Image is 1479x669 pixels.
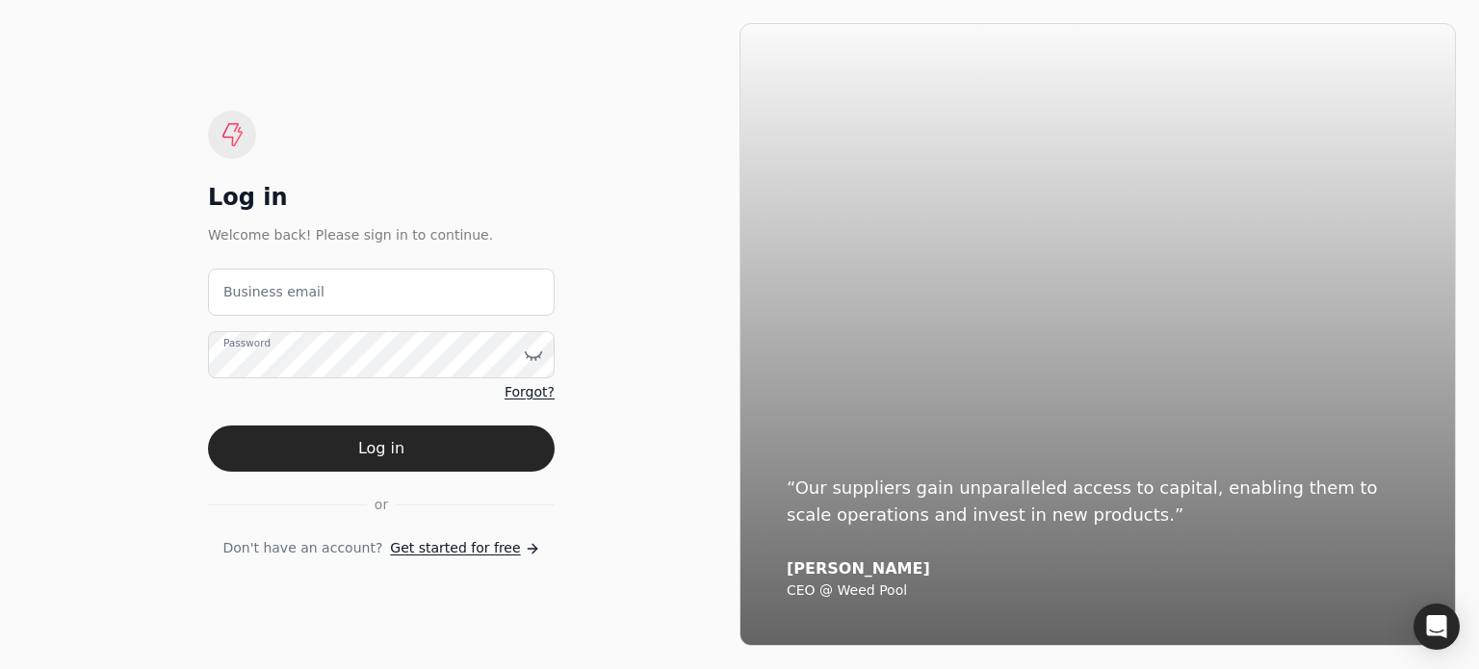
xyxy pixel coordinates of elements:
div: Log in [208,182,555,213]
div: [PERSON_NAME] [787,559,1409,579]
label: Password [223,336,271,351]
div: CEO @ Weed Pool [787,582,1409,600]
div: Open Intercom Messenger [1414,604,1460,650]
a: Forgot? [505,382,555,402]
span: Don't have an account? [222,538,382,558]
label: Business email [223,282,324,302]
div: “Our suppliers gain unparalleled access to capital, enabling them to scale operations and invest ... [787,475,1409,528]
button: Log in [208,425,555,472]
div: Welcome back! Please sign in to continue. [208,224,555,245]
a: Get started for free [390,538,539,558]
span: Get started for free [390,538,520,558]
span: or [375,495,388,515]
